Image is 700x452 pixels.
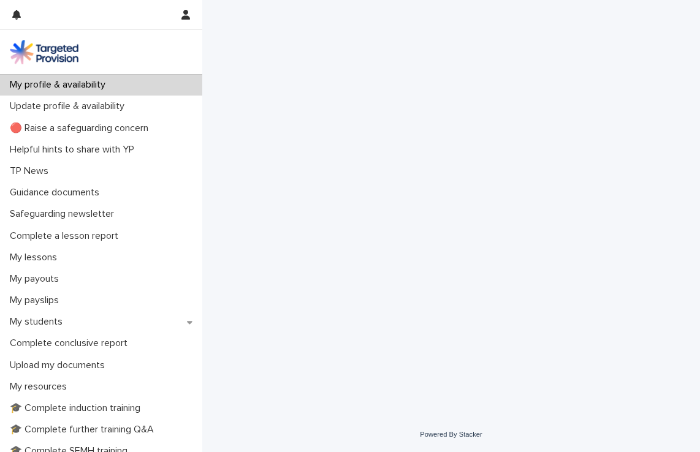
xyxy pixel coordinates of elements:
p: 🔴 Raise a safeguarding concern [5,122,158,134]
p: My lessons [5,252,67,263]
p: My resources [5,381,77,393]
p: Update profile & availability [5,100,134,112]
p: My payslips [5,295,69,306]
p: 🎓 Complete further training Q&A [5,424,164,435]
p: Upload my documents [5,360,115,371]
p: My students [5,316,72,328]
p: My profile & availability [5,79,115,91]
p: TP News [5,165,58,177]
p: Complete a lesson report [5,230,128,242]
p: 🎓 Complete induction training [5,402,150,414]
p: Helpful hints to share with YP [5,144,144,156]
img: M5nRWzHhSzIhMunXDL62 [10,40,78,64]
p: Guidance documents [5,187,109,198]
a: Powered By Stacker [420,431,482,438]
p: Complete conclusive report [5,337,137,349]
p: My payouts [5,273,69,285]
p: Safeguarding newsletter [5,208,124,220]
